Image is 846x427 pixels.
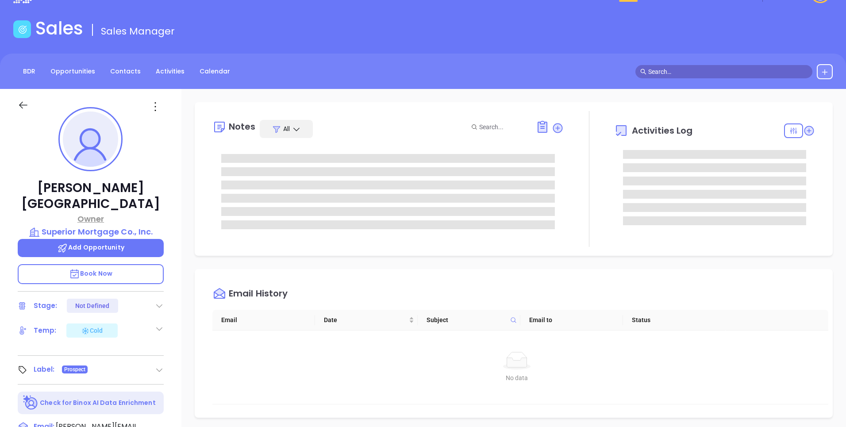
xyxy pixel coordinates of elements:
a: BDR [18,64,41,79]
a: Contacts [105,64,146,79]
th: Date [315,310,418,331]
input: Search... [479,122,526,132]
span: All [283,124,290,133]
span: Book Now [69,269,112,278]
a: Opportunities [45,64,100,79]
p: Owner [18,213,164,225]
span: Activities Log [632,126,692,135]
div: No data [223,373,811,383]
span: Sales Manager [101,24,175,38]
span: Prospect [64,365,86,374]
div: Cold [81,325,103,336]
h1: Sales [35,18,83,39]
a: Superior Mortgage Co., Inc. [18,226,164,238]
span: Date [324,315,407,325]
span: Subject [427,315,507,325]
div: Stage: [34,299,58,312]
input: Search… [648,67,808,77]
div: Temp: [34,324,57,337]
div: Email History [229,289,288,301]
img: profile-user [63,112,118,167]
th: Email to [520,310,623,331]
p: [PERSON_NAME] [GEOGRAPHIC_DATA] [18,180,164,212]
div: Not Defined [75,299,109,313]
th: Status [623,310,726,331]
img: Ai-Enrich-DaqCidB-.svg [23,395,38,411]
a: Activities [150,64,190,79]
span: Add Opportunity [57,243,124,252]
th: Email [212,310,315,331]
span: search [640,69,646,75]
a: Calendar [194,64,235,79]
div: Label: [34,363,55,376]
div: Notes [229,122,256,131]
p: Check for Binox AI Data Enrichment [40,398,155,408]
